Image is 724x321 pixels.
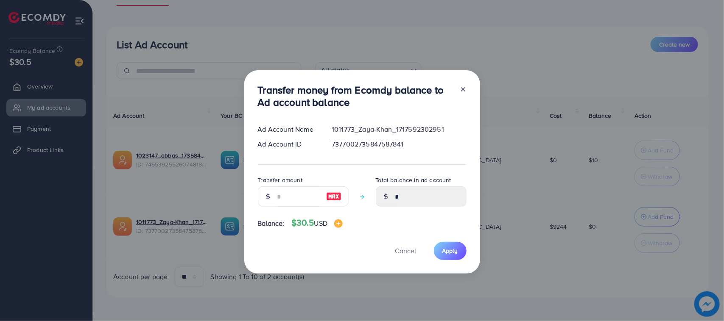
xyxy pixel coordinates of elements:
[251,125,325,134] div: Ad Account Name
[314,219,327,228] span: USD
[325,139,473,149] div: 7377002735847587841
[251,139,325,149] div: Ad Account ID
[258,84,453,108] h3: Transfer money from Ecomdy balance to Ad account balance
[291,218,343,228] h4: $30.5
[326,191,341,202] img: image
[395,246,417,255] span: Cancel
[334,219,343,228] img: image
[258,176,302,184] label: Transfer amount
[376,176,451,184] label: Total balance in ad account
[442,246,458,255] span: Apply
[258,219,285,228] span: Balance:
[385,242,427,260] button: Cancel
[434,242,467,260] button: Apply
[325,125,473,134] div: 1011773_Zaya-Khan_1717592302951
